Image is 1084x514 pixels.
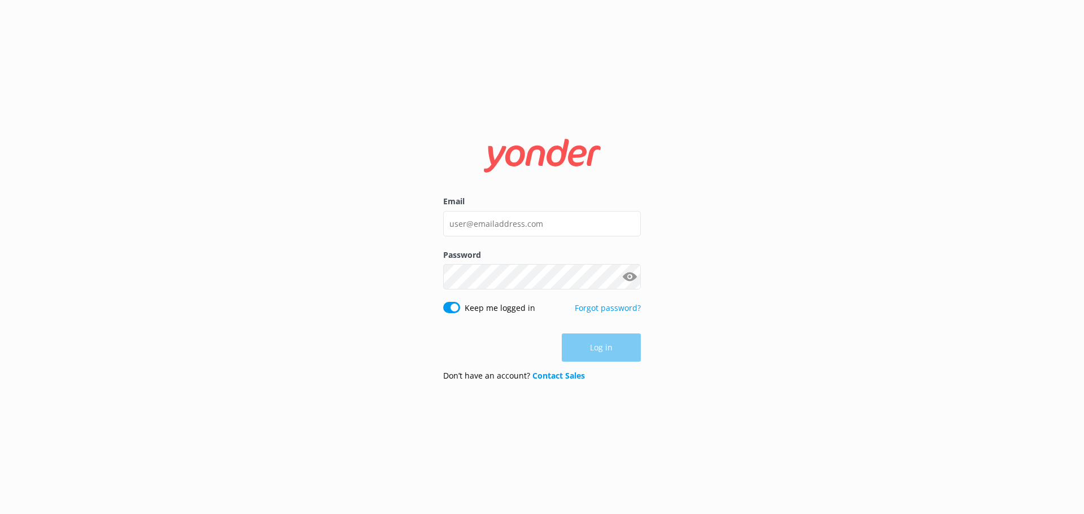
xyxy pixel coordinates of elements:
[443,370,585,382] p: Don’t have an account?
[532,370,585,381] a: Contact Sales
[465,302,535,314] label: Keep me logged in
[575,302,641,313] a: Forgot password?
[443,211,641,236] input: user@emailaddress.com
[618,266,641,288] button: Show password
[443,195,641,208] label: Email
[443,249,641,261] label: Password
